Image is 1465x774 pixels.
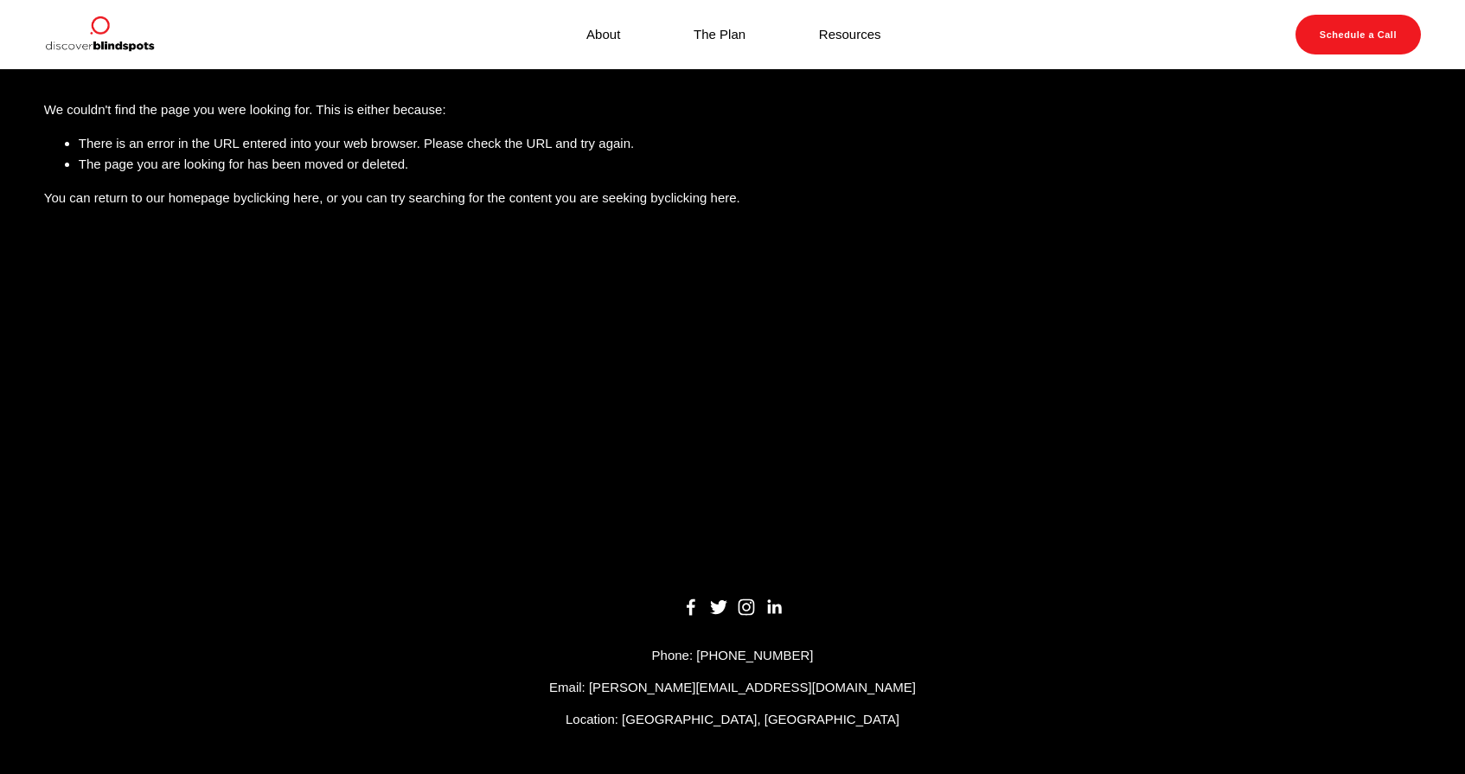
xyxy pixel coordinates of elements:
[79,154,1421,175] li: The page you are looking for has been moved or deleted.
[44,645,1421,666] p: Phone: [PHONE_NUMBER]
[819,22,881,46] a: Resources
[44,188,1421,208] p: You can return to our homepage by , or you can try searching for the content you are seeking by .
[1295,15,1422,54] a: Schedule a Call
[44,709,1421,730] p: Location: [GEOGRAPHIC_DATA], [GEOGRAPHIC_DATA]
[664,190,736,205] a: clicking here
[79,133,1421,154] li: There is an error in the URL entered into your web browser. Please check the URL and try again.
[682,598,700,616] a: Facebook
[765,598,783,616] a: LinkedIn
[710,598,727,616] a: Twitter
[44,677,1421,698] p: Email: [PERSON_NAME][EMAIL_ADDRESS][DOMAIN_NAME]
[694,22,745,46] a: The Plan
[738,598,755,616] a: Instagram
[247,190,319,205] a: clicking here
[44,15,155,54] img: Discover Blind Spots
[44,55,1421,120] p: We couldn't find the page you were looking for. This is either because:
[586,22,620,46] a: About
